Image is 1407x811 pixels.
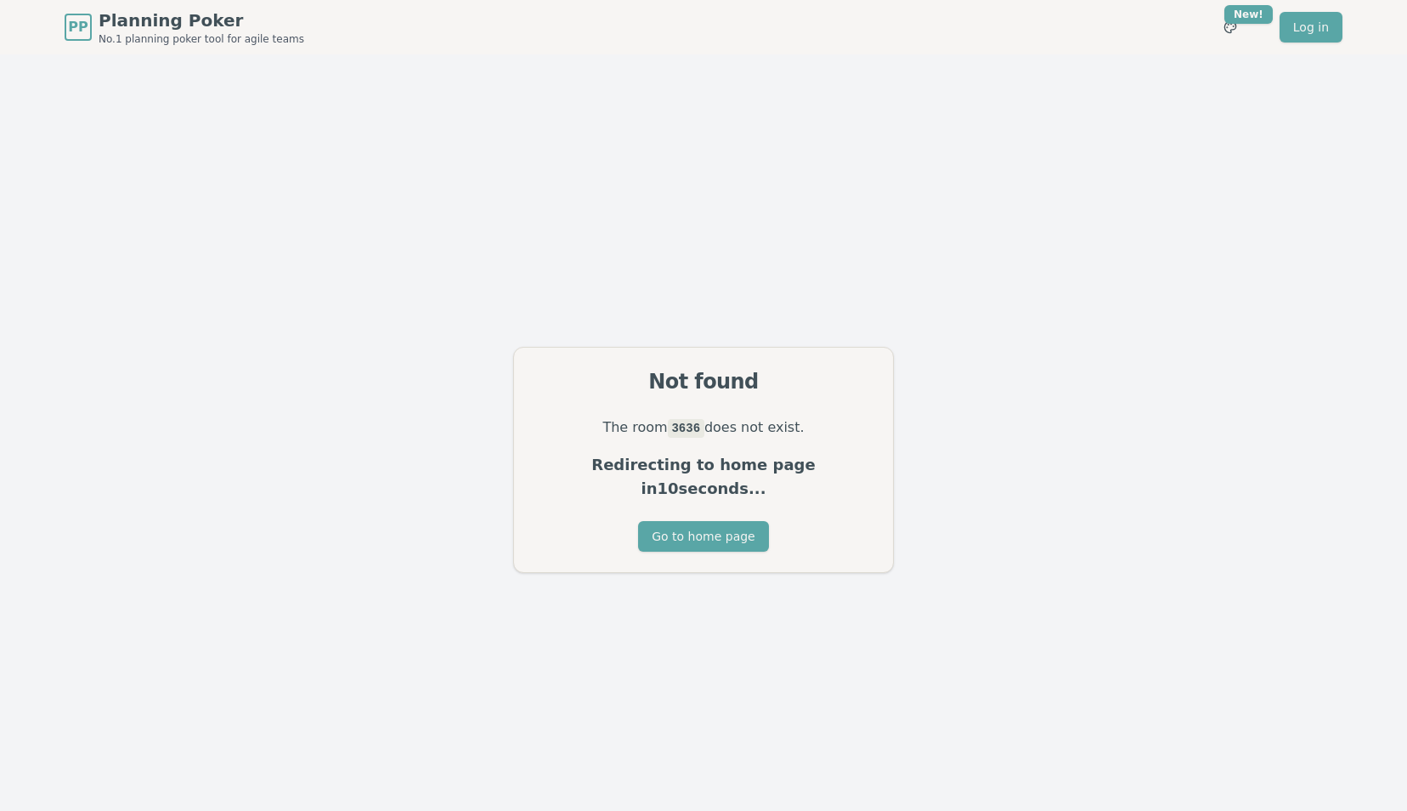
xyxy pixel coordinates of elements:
[1215,12,1246,43] button: New!
[99,32,304,46] span: No.1 planning poker tool for agile teams
[1280,12,1342,43] a: Log in
[534,453,873,501] p: Redirecting to home page in 10 seconds...
[534,416,873,440] p: The room does not exist.
[1224,5,1273,24] div: New!
[668,419,704,438] code: 3636
[68,17,88,37] span: PP
[638,521,768,552] button: Go to home page
[99,9,304,32] span: Planning Poker
[65,9,304,46] a: PPPlanning PokerNo.1 planning poker tool for agile teams
[534,368,873,395] div: Not found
